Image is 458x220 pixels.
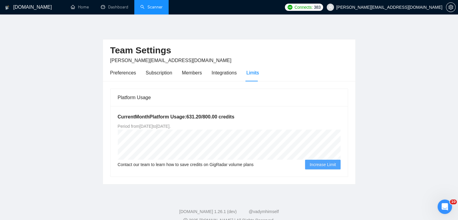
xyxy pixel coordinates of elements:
h2: Team Settings [110,44,348,57]
button: Increase Limit [305,160,340,169]
div: Preferences [110,69,136,77]
a: searchScanner [140,5,163,10]
span: Increase Limit [310,161,336,168]
a: @vadymhimself [249,209,279,214]
a: setting [446,5,456,10]
a: homeHome [71,5,89,10]
span: [PERSON_NAME][EMAIL_ADDRESS][DOMAIN_NAME] [110,58,232,63]
div: Subscription [146,69,172,77]
div: Platform Usage [118,89,341,106]
button: setting [446,2,456,12]
span: 10 [450,200,457,204]
span: Connects: [294,4,313,11]
span: Period from [DATE] to [DATE] . [118,124,171,129]
div: Integrations [212,69,237,77]
div: Limits [246,69,259,77]
a: [DOMAIN_NAME] 1.26.1 (dev) [179,209,237,214]
span: 383 [314,4,320,11]
span: Contact our team to learn how to save credits on GigRadar volume plans [118,161,254,168]
img: upwork-logo.png [288,5,292,10]
img: logo [5,3,9,12]
span: user [328,5,332,9]
iframe: Intercom live chat [438,200,452,214]
div: Members [182,69,202,77]
a: dashboardDashboard [101,5,128,10]
h5: Current Month Platform Usage: 631.20 / 800.00 credits [118,113,341,121]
